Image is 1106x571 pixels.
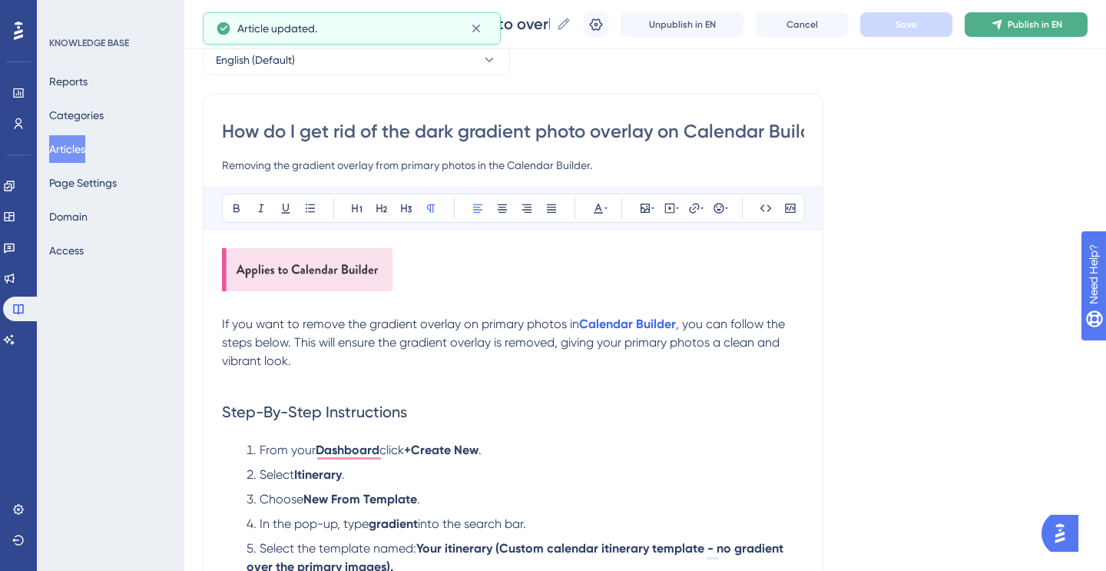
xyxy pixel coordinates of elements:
button: Domain [49,203,88,231]
strong: Itinerary [294,467,342,482]
button: Cancel [756,12,848,37]
span: From your [260,443,316,457]
span: Unpublish in EN [649,18,716,31]
button: Unpublish in EN [621,12,743,37]
span: Step-By-Step Instructions [222,403,407,421]
span: , you can follow the steps below. This will ensure the gradient overlay is removed, giving your p... [222,317,788,368]
span: click [379,443,404,457]
span: Cancel [786,18,818,31]
span: . [417,492,420,506]
button: Reports [49,68,88,95]
span: Need Help? [36,4,96,22]
button: Articles [49,135,85,163]
span: . [342,467,345,482]
button: English (Default) [203,45,510,75]
strong: gradient [369,516,418,531]
span: . [478,443,482,457]
button: Publish in EN [965,12,1088,37]
span: into the search bar. [418,516,526,531]
button: Access [49,237,84,264]
span: Select the template named: [260,541,416,556]
span: In the pop-up, type [260,516,369,531]
strong: +Create New [404,443,478,457]
button: Save [860,12,952,37]
span: Save [896,18,917,31]
div: KNOWLEDGE BASE [49,37,129,49]
button: Categories [49,101,104,129]
strong: Dashboard [316,443,379,457]
input: Article Description [222,156,804,174]
button: Page Settings [49,169,117,197]
span: Choose [260,492,303,506]
a: Calendar Builder [579,317,676,331]
strong: New From Template [303,492,417,506]
span: Publish in EN [1008,18,1062,31]
span: Article updated. [237,19,317,38]
iframe: UserGuiding AI Assistant Launcher [1041,510,1088,556]
span: English (Default) [216,51,295,69]
input: Article Title [222,119,804,144]
span: Select [260,467,294,482]
span: If you want to remove the gradient overlay on primary photos in [222,317,579,331]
